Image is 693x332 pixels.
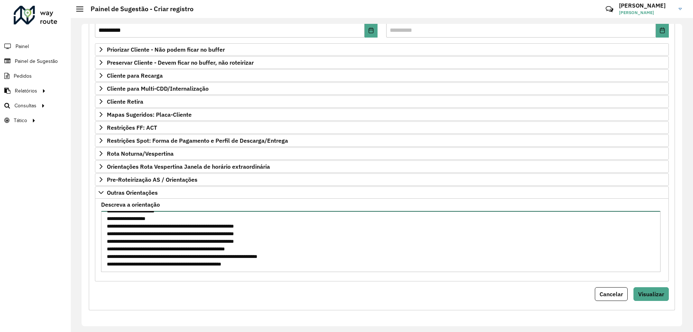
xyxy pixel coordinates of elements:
[107,86,209,91] span: Cliente para Multi-CDD/Internalização
[619,2,673,9] h3: [PERSON_NAME]
[107,177,197,182] span: Pre-Roteirização AS / Orientações
[95,199,669,281] div: Outras Orientações
[95,186,669,199] a: Outras Orientações
[107,164,270,169] span: Orientações Rota Vespertina Janela de horário extraordinária
[95,173,669,186] a: Pre-Roteirização AS / Orientações
[107,73,163,78] span: Cliente para Recarga
[95,56,669,69] a: Preservar Cliente - Devem ficar no buffer, não roteirizar
[107,112,192,117] span: Mapas Sugeridos: Placa-Cliente
[95,95,669,108] a: Cliente Retira
[619,9,673,16] span: [PERSON_NAME]
[95,82,669,95] a: Cliente para Multi-CDD/Internalização
[95,147,669,160] a: Rota Noturna/Vespertina
[83,5,193,13] h2: Painel de Sugestão - Criar registro
[95,43,669,56] a: Priorizar Cliente - Não podem ficar no buffer
[600,290,623,298] span: Cancelar
[95,108,669,121] a: Mapas Sugeridos: Placa-Cliente
[602,1,617,17] a: Contato Rápido
[15,87,37,95] span: Relatórios
[656,23,669,38] button: Choose Date
[14,72,32,80] span: Pedidos
[16,43,29,50] span: Painel
[633,287,669,301] button: Visualizar
[107,125,157,130] span: Restrições FF: ACT
[595,287,628,301] button: Cancelar
[15,57,58,65] span: Painel de Sugestão
[95,69,669,82] a: Cliente para Recarga
[107,190,158,195] span: Outras Orientações
[95,121,669,134] a: Restrições FF: ACT
[365,23,378,38] button: Choose Date
[107,151,174,156] span: Rota Noturna/Vespertina
[14,102,36,109] span: Consultas
[638,290,664,298] span: Visualizar
[107,138,288,143] span: Restrições Spot: Forma de Pagamento e Perfil de Descarga/Entrega
[95,134,669,147] a: Restrições Spot: Forma de Pagamento e Perfil de Descarga/Entrega
[14,117,27,124] span: Tático
[107,99,143,104] span: Cliente Retira
[107,60,254,65] span: Preservar Cliente - Devem ficar no buffer, não roteirizar
[107,47,225,52] span: Priorizar Cliente - Não podem ficar no buffer
[101,200,160,209] label: Descreva a orientação
[95,160,669,173] a: Orientações Rota Vespertina Janela de horário extraordinária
